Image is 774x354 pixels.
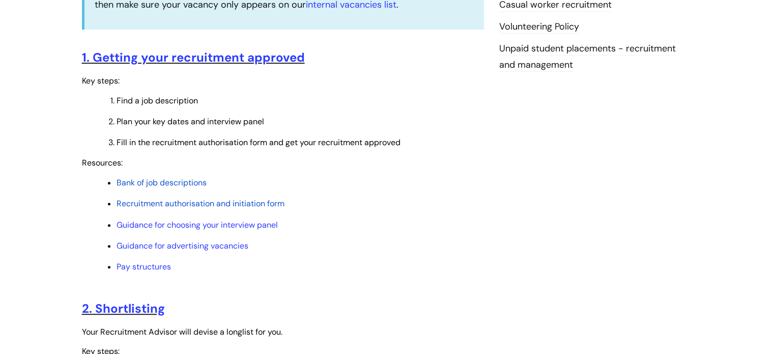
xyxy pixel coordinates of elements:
a: Unpaid student placements - recruitment and management [499,42,676,72]
a: Guidance for choosing your interview panel [117,220,278,230]
a: Pay structures [117,261,171,272]
a: Recruitment authorisation and initiation form [117,198,284,209]
a: 2. Shortlisting [82,301,165,316]
span: Fill in the recruitment authorisation form and get your recruitment approved [117,137,400,148]
a: Guidance for advertising vacancies [117,240,248,251]
span: Resources: [82,157,123,168]
a: 1. Getting your recruitment approved [82,49,305,65]
a: Bank of job descriptions [117,177,207,188]
span: Key steps: [82,75,120,86]
span: Plan your key dates and interview panel [117,116,264,127]
span: Find a job description [117,95,198,106]
span: Your Recruitment Advisor will devise a longlist for you. [82,326,282,337]
a: Volunteering Policy [499,20,579,34]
